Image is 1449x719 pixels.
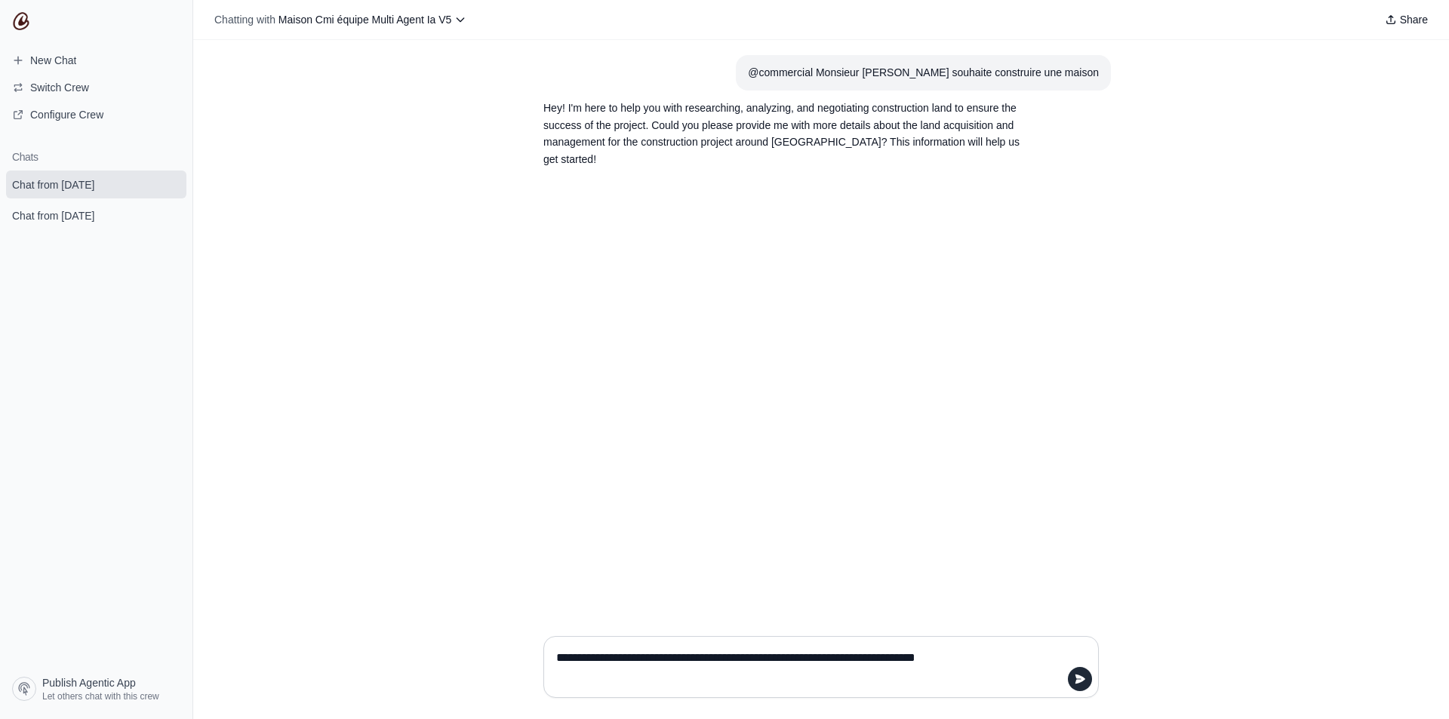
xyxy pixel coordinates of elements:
[748,64,1099,81] div: @commercial Monsieur [PERSON_NAME] souhaite construire une maison
[30,80,89,95] span: Switch Crew
[6,201,186,229] a: Chat from [DATE]
[6,671,186,707] a: Publish Agentic App Let others chat with this crew
[6,48,186,72] a: New Chat
[30,107,103,122] span: Configure Crew
[1379,9,1434,30] button: Share
[12,208,94,223] span: Chat from [DATE]
[736,55,1111,91] section: User message
[42,675,136,690] span: Publish Agentic App
[543,100,1026,168] p: Hey! I'm here to help you with researching, analyzing, and negotiating construction land to ensur...
[278,14,452,26] span: Maison Cmi équipe Multi Agent Ia V5
[12,12,30,30] img: CrewAI Logo
[12,177,94,192] span: Chat from [DATE]
[6,75,186,100] button: Switch Crew
[42,690,159,702] span: Let others chat with this crew
[30,53,76,68] span: New Chat
[531,91,1038,177] section: Response
[208,9,472,30] button: Chatting with Maison Cmi équipe Multi Agent Ia V5
[6,103,186,127] a: Configure Crew
[214,12,275,27] span: Chatting with
[6,171,186,198] a: Chat from [DATE]
[1400,12,1428,27] span: Share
